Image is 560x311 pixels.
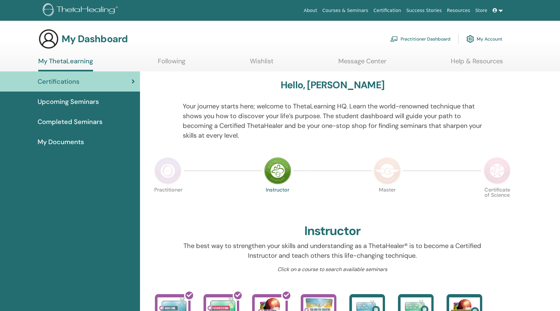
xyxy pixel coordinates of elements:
[466,32,502,46] a: My Account
[320,5,371,17] a: Courses & Seminars
[183,266,483,273] p: Click on a course to search available seminars
[304,224,361,239] h2: Instructor
[264,187,291,215] p: Instructor
[250,57,274,70] a: Wishlist
[38,57,93,71] a: My ThetaLearning
[154,187,181,215] p: Practitioner
[301,5,320,17] a: About
[374,157,401,184] img: Master
[404,5,444,17] a: Success Stories
[473,5,490,17] a: Store
[62,33,128,45] h3: My Dashboard
[43,3,120,18] img: logo.png
[183,101,483,140] p: Your journey starts here; welcome to ThetaLearning HQ. Learn the world-renowned technique that sh...
[451,57,503,70] a: Help & Resources
[158,57,185,70] a: Following
[38,137,84,147] span: My Documents
[183,241,483,260] p: The best way to strengthen your skills and understanding as a ThetaHealer® is to become a Certifi...
[484,157,511,184] img: Certificate of Science
[371,5,403,17] a: Certification
[38,77,79,86] span: Certifications
[38,97,99,106] span: Upcoming Seminars
[281,79,384,91] h3: Hello, [PERSON_NAME]
[444,5,473,17] a: Resources
[154,157,181,184] img: Practitioner
[466,33,474,44] img: cog.svg
[390,36,398,42] img: chalkboard-teacher.svg
[484,187,511,215] p: Certificate of Science
[374,187,401,215] p: Master
[38,117,102,127] span: Completed Seminars
[38,29,59,49] img: generic-user-icon.jpg
[264,157,291,184] img: Instructor
[390,32,450,46] a: Practitioner Dashboard
[338,57,386,70] a: Message Center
